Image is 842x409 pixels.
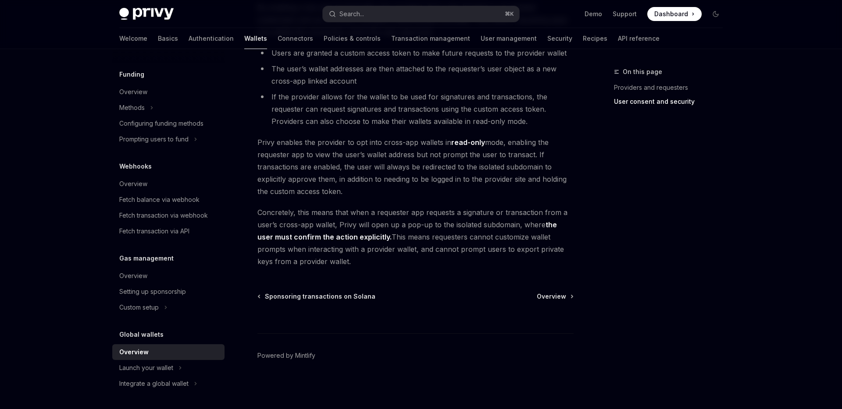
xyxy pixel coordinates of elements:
a: Overview [112,176,225,192]
a: Security [547,28,572,49]
div: Overview [119,347,149,357]
a: Support [613,10,637,18]
div: Fetch transaction via API [119,226,189,236]
li: The user’s wallet addresses are then attached to the requester’s user object as a new cross-app l... [257,63,574,87]
strong: the user must confirm the action explicitly. [257,220,557,241]
a: Fetch transaction via API [112,223,225,239]
a: Dashboard [647,7,702,21]
a: User consent and security [614,95,730,109]
a: Sponsoring transactions on Solana [258,292,375,301]
a: Recipes [583,28,607,49]
li: Users are granted a custom access token to make future requests to the provider wallet [257,47,574,59]
a: Welcome [119,28,147,49]
a: Overview [112,344,225,360]
span: Overview [537,292,566,301]
a: Configuring funding methods [112,116,225,131]
div: Launch your wallet [119,363,173,373]
button: Search...⌘K [323,6,519,22]
a: Fetch balance via webhook [112,192,225,208]
div: Integrate a global wallet [119,378,189,389]
span: Sponsoring transactions on Solana [265,292,375,301]
div: Prompting users to fund [119,134,189,145]
a: Transaction management [391,28,470,49]
a: Overview [112,84,225,100]
a: Basics [158,28,178,49]
div: Search... [339,9,364,19]
img: dark logo [119,8,174,20]
a: User management [481,28,537,49]
span: ⌘ K [505,11,514,18]
div: Custom setup [119,302,159,313]
span: Privy enables the provider to opt into cross-app wallets in mode, enabling the requester app to v... [257,136,574,197]
div: Configuring funding methods [119,118,203,129]
a: Demo [585,10,602,18]
a: Providers and requesters [614,81,730,95]
div: Overview [119,271,147,281]
a: Connectors [278,28,313,49]
a: Policies & controls [324,28,381,49]
strong: read-only [451,138,485,147]
a: Fetch transaction via webhook [112,208,225,223]
div: Overview [119,87,147,97]
h5: Global wallets [119,329,164,340]
a: Setting up sponsorship [112,284,225,300]
li: If the provider allows for the wallet to be used for signatures and transactions, the requester c... [257,91,574,127]
h5: Gas management [119,253,174,264]
h5: Funding [119,69,144,80]
div: Fetch transaction via webhook [119,210,208,221]
h5: Webhooks [119,161,152,172]
a: API reference [618,28,660,49]
span: On this page [623,67,662,77]
span: Dashboard [654,10,688,18]
div: Setting up sponsorship [119,286,186,297]
div: Methods [119,102,145,113]
a: Powered by Mintlify [257,351,315,360]
div: Overview [119,179,147,189]
a: Authentication [189,28,234,49]
a: Wallets [244,28,267,49]
div: Fetch balance via webhook [119,194,200,205]
span: Concretely, this means that when a requester app requests a signature or transaction from a user’... [257,206,574,268]
button: Toggle dark mode [709,7,723,21]
a: Overview [537,292,573,301]
a: Overview [112,268,225,284]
